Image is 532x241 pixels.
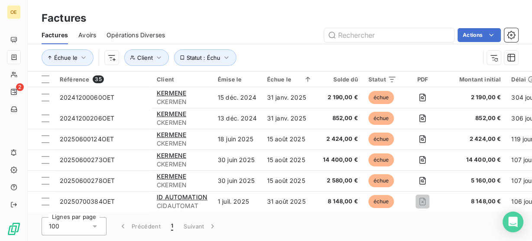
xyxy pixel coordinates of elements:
[218,76,257,83] div: Émise le
[368,133,394,146] span: échue
[449,114,501,123] span: 852,00 €
[60,198,115,205] span: 20250700384OET
[322,156,358,164] span: 14 400,00 €
[157,202,207,210] span: CIDAUTOMAT
[78,31,96,39] span: Avoirs
[368,153,394,166] span: échue
[213,87,262,108] td: 15 déc. 2024
[16,83,24,91] span: 2
[60,177,115,184] span: 20250600278OET
[157,110,186,117] span: KERMENE
[262,191,317,212] td: 31 août 2025
[322,135,358,143] span: 2 424,00 €
[449,156,501,164] span: 14 400,00 €
[113,217,166,235] button: Précédent
[54,54,77,61] span: Échue le
[157,160,207,169] span: CKERMEN
[458,28,501,42] button: Actions
[322,176,358,185] span: 2 580,00 €
[262,129,317,150] td: 15 août 2025
[262,108,317,129] td: 31 janv. 2025
[166,217,178,235] button: 1
[157,131,186,138] span: KERMENE
[449,176,501,185] span: 5 160,00 €
[368,91,394,104] span: échue
[262,170,317,191] td: 15 août 2025
[267,76,312,83] div: Échue le
[137,54,153,61] span: Client
[213,191,262,212] td: 1 juil. 2025
[42,31,68,39] span: Factures
[60,135,114,143] span: 20250600124OET
[157,76,207,83] div: Client
[171,222,173,231] span: 1
[213,170,262,191] td: 30 juin 2025
[174,49,237,66] button: Statut : Échu
[60,156,115,163] span: 20250600273OET
[322,76,358,83] div: Solde dû
[187,54,220,61] span: Statut : Échu
[60,76,89,83] span: Référence
[157,89,186,97] span: KERMENE
[93,75,103,83] span: 35
[449,197,501,206] span: 8 148,00 €
[157,193,207,201] span: ID AUTOMATION
[106,31,165,39] span: Opérations Diverses
[49,222,59,231] span: 100
[7,222,21,236] img: Logo LeanPay
[213,150,262,170] td: 30 juin 2025
[157,173,186,180] span: KERMENE
[322,197,358,206] span: 8 148,00 €
[213,129,262,150] td: 18 juin 2025
[157,139,207,148] span: CKERMEN
[157,98,207,106] span: CKERMEN
[449,93,501,102] span: 2 190,00 €
[42,10,86,26] h3: Factures
[322,114,358,123] span: 852,00 €
[60,94,114,101] span: 20241200060OET
[124,49,169,66] button: Client
[368,76,397,83] div: Statut
[503,212,523,232] div: Open Intercom Messenger
[368,174,394,187] span: échue
[60,114,114,122] span: 20241200206OET
[213,108,262,129] td: 13 déc. 2024
[157,181,207,189] span: CKERMEN
[42,49,94,66] button: Échue le
[324,28,454,42] input: Rechercher
[407,76,438,83] div: PDF
[368,195,394,208] span: échue
[449,76,501,83] div: Montant initial
[262,150,317,170] td: 15 août 2025
[262,87,317,108] td: 31 janv. 2025
[449,135,501,143] span: 2 424,00 €
[368,112,394,125] span: échue
[7,5,21,19] div: OE
[178,217,222,235] button: Suivant
[157,118,207,127] span: CKERMEN
[322,93,358,102] span: 2 190,00 €
[157,152,186,159] span: KERMENE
